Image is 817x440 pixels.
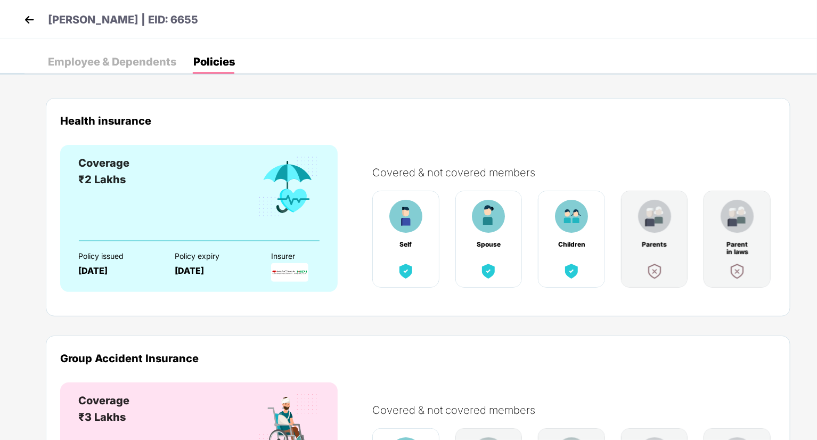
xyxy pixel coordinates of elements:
[723,241,751,248] div: Parent in laws
[78,173,126,186] span: ₹2 Lakhs
[638,200,671,233] img: benefitCardImg
[48,12,198,28] p: [PERSON_NAME] | EID: 6655
[257,155,320,219] img: benefitCardImg
[641,241,668,248] div: Parents
[193,56,235,67] div: Policies
[175,252,252,260] div: Policy expiry
[479,262,498,281] img: benefitCardImg
[175,266,252,276] div: [DATE]
[392,241,420,248] div: Self
[475,241,502,248] div: Spouse
[78,411,126,423] span: ₹3 Lakhs
[396,262,415,281] img: benefitCardImg
[721,200,754,233] img: benefitCardImg
[60,115,776,127] div: Health insurance
[562,262,581,281] img: benefitCardImg
[78,155,129,172] div: Coverage
[558,241,585,248] div: Children
[555,200,588,233] img: benefitCardImg
[48,56,176,67] div: Employee & Dependents
[271,263,308,282] img: InsurerLogo
[389,200,422,233] img: benefitCardImg
[472,200,505,233] img: benefitCardImg
[21,12,37,28] img: back
[372,404,787,417] div: Covered & not covered members
[271,252,349,260] div: Insurer
[372,166,787,179] div: Covered & not covered members
[78,393,129,409] div: Coverage
[60,352,776,364] div: Group Accident Insurance
[645,262,664,281] img: benefitCardImg
[78,266,156,276] div: [DATE]
[728,262,747,281] img: benefitCardImg
[78,252,156,260] div: Policy issued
